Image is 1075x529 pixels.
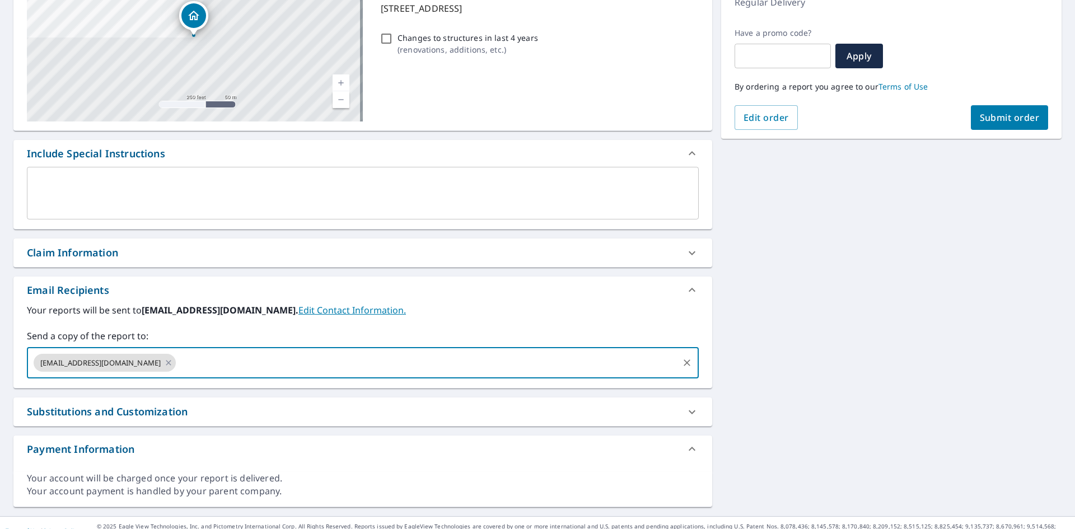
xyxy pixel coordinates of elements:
[34,358,167,368] span: [EMAIL_ADDRESS][DOMAIN_NAME]
[398,32,538,44] p: Changes to structures in last 4 years
[398,44,538,55] p: ( renovations, additions, etc. )
[13,436,712,462] div: Payment Information
[13,397,712,426] div: Substitutions and Customization
[878,81,928,92] a: Terms of Use
[735,82,1048,92] p: By ordering a report you agree to our
[13,140,712,167] div: Include Special Instructions
[27,245,118,260] div: Claim Information
[679,355,695,371] button: Clear
[27,442,134,457] div: Payment Information
[27,146,165,161] div: Include Special Instructions
[735,28,831,38] label: Have a promo code?
[27,404,188,419] div: Substitutions and Customization
[844,50,874,62] span: Apply
[27,283,109,298] div: Email Recipients
[381,2,694,15] p: [STREET_ADDRESS]
[333,91,349,108] a: Current Level 17, Zoom Out
[179,1,208,36] div: Dropped pin, building 1, Residential property, 4701 Sunnyview Dr Saint Louis, MO 63128
[142,304,298,316] b: [EMAIL_ADDRESS][DOMAIN_NAME].
[333,74,349,91] a: Current Level 17, Zoom In
[27,303,699,317] label: Your reports will be sent to
[744,111,789,124] span: Edit order
[34,354,176,372] div: [EMAIL_ADDRESS][DOMAIN_NAME]
[27,472,699,485] div: Your account will be charged once your report is delivered.
[971,105,1049,130] button: Submit order
[27,485,699,498] div: Your account payment is handled by your parent company.
[298,304,406,316] a: EditContactInfo
[735,105,798,130] button: Edit order
[980,111,1040,124] span: Submit order
[13,238,712,267] div: Claim Information
[27,329,699,343] label: Send a copy of the report to:
[13,277,712,303] div: Email Recipients
[835,44,883,68] button: Apply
